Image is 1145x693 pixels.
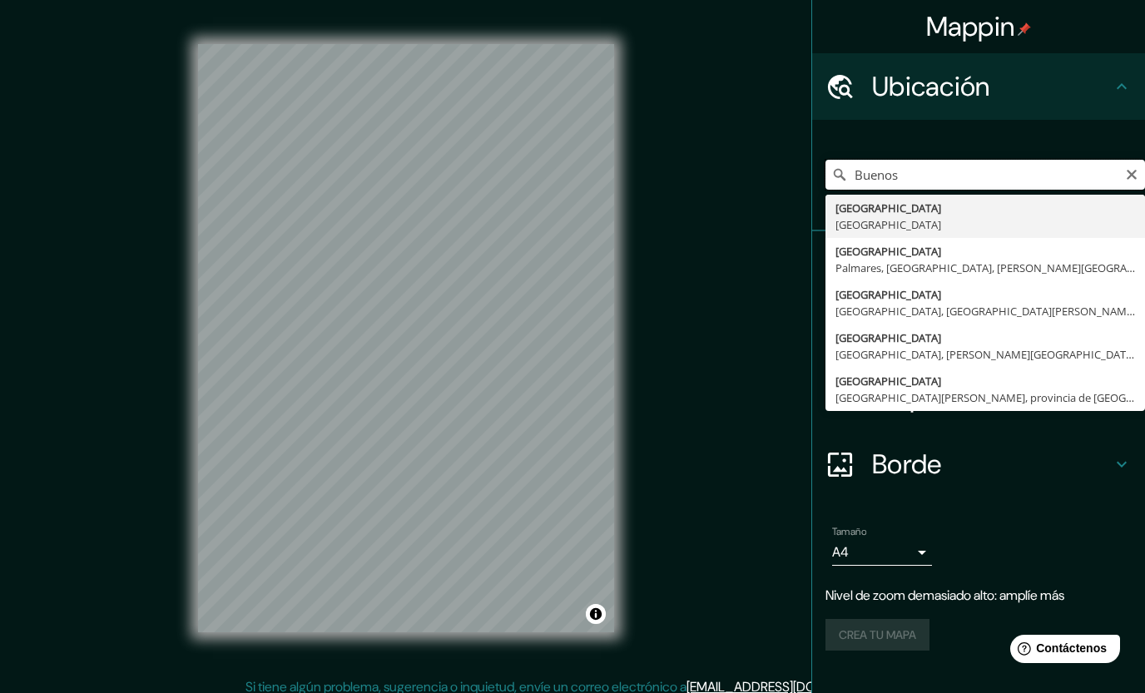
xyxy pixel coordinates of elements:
[872,447,942,482] font: Borde
[198,44,614,632] canvas: Mapa
[835,244,941,259] font: [GEOGRAPHIC_DATA]
[1125,166,1138,181] button: Claro
[835,287,941,302] font: [GEOGRAPHIC_DATA]
[812,298,1145,364] div: Estilo
[832,543,849,561] font: A4
[825,587,1064,604] font: Nivel de zoom demasiado alto: amplíe más
[835,330,941,345] font: [GEOGRAPHIC_DATA]
[926,9,1015,44] font: Mappin
[812,231,1145,298] div: Patas
[835,217,941,232] font: [GEOGRAPHIC_DATA]
[872,69,990,104] font: Ubicación
[835,200,941,215] font: [GEOGRAPHIC_DATA]
[812,53,1145,120] div: Ubicación
[832,525,866,538] font: Tamaño
[1018,22,1031,36] img: pin-icon.png
[835,374,941,389] font: [GEOGRAPHIC_DATA]
[835,347,1136,362] font: [GEOGRAPHIC_DATA], [PERSON_NAME][GEOGRAPHIC_DATA]
[586,604,606,624] button: Activar o desactivar atribución
[825,160,1145,190] input: Elige tu ciudad o zona
[997,628,1127,675] iframe: Lanzador de widgets de ayuda
[832,539,932,566] div: A4
[812,431,1145,497] div: Borde
[812,364,1145,431] div: Disposición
